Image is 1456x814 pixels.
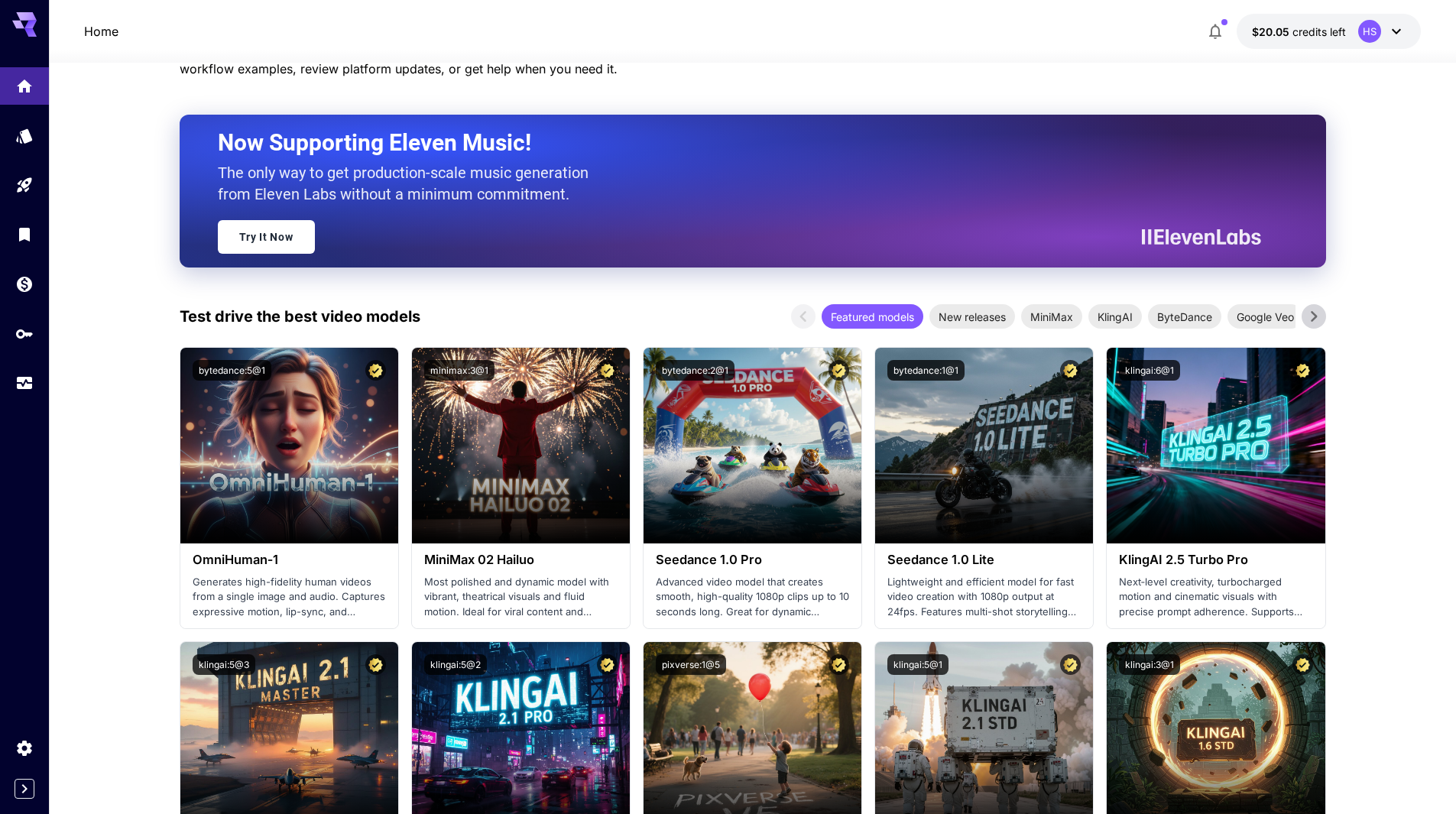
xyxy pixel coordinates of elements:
p: Most polished and dynamic model with vibrant, theatrical visuals and fluid motion. Ideal for vira... [424,575,618,620]
button: bytedance:2@1 [656,360,734,381]
button: klingai:6@1 [1119,360,1180,381]
button: Certified Model – Vetted for best performance and includes a commercial license. [365,360,386,381]
button: Certified Model – Vetted for best performance and includes a commercial license. [597,654,618,675]
img: alt [412,348,630,543]
span: KlingAI [1088,309,1142,325]
span: New releases [929,309,1015,325]
button: Certified Model – Vetted for best performance and includes a commercial license. [365,654,386,675]
h3: MiniMax 02 Hailuo [424,553,618,567]
p: Test drive the best video models [180,305,420,328]
button: klingai:5@3 [193,654,255,675]
a: Try It Now [218,220,315,254]
div: $20.05 [1252,24,1346,40]
a: Home [84,22,118,41]
button: Certified Model – Vetted for best performance and includes a commercial license. [1060,360,1081,381]
span: ByteDance [1148,309,1221,325]
img: alt [180,348,398,543]
span: MiniMax [1021,309,1082,325]
button: bytedance:1@1 [887,360,965,381]
button: Certified Model – Vetted for best performance and includes a commercial license. [597,360,618,381]
button: Certified Model – Vetted for best performance and includes a commercial license. [829,654,849,675]
div: KlingAI [1088,304,1142,329]
span: Google Veo [1227,309,1303,325]
div: Models [15,126,34,145]
div: Playground [15,176,34,195]
div: Featured models [822,304,923,329]
button: Certified Model – Vetted for best performance and includes a commercial license. [829,360,849,381]
img: alt [644,348,861,543]
span: Featured models [822,309,923,325]
button: bytedance:5@1 [193,360,271,381]
button: Certified Model – Vetted for best performance and includes a commercial license. [1060,654,1081,675]
p: Next‑level creativity, turbocharged motion and cinematic visuals with precise prompt adherence. S... [1119,575,1312,620]
button: klingai:5@1 [887,654,949,675]
button: Certified Model – Vetted for best performance and includes a commercial license. [1292,360,1313,381]
button: klingai:3@1 [1119,654,1180,675]
div: Library [15,225,34,244]
span: $20.05 [1252,25,1292,38]
div: API Keys [15,324,34,343]
img: alt [875,348,1093,543]
div: Usage [15,374,34,393]
button: klingai:5@2 [424,654,487,675]
div: Settings [15,738,34,757]
span: credits left [1292,25,1346,38]
h3: OmniHuman‑1 [193,553,386,567]
p: The only way to get production-scale music generation from Eleven Labs without a minimum commitment. [218,162,600,205]
h3: Seedance 1.0 Pro [656,553,849,567]
p: Lightweight and efficient model for fast video creation with 1080p output at 24fps. Features mult... [887,575,1081,620]
button: Expand sidebar [15,779,34,799]
div: HS [1358,20,1381,43]
button: minimax:3@1 [424,360,495,381]
button: Certified Model – Vetted for best performance and includes a commercial license. [1292,654,1313,675]
h3: KlingAI 2.5 Turbo Pro [1119,553,1312,567]
nav: breadcrumb [84,22,118,41]
h2: Now Supporting Eleven Music! [218,128,1250,157]
p: Advanced video model that creates smooth, high-quality 1080p clips up to 10 seconds long. Great f... [656,575,849,620]
div: Google Veo [1227,304,1303,329]
p: Generates high-fidelity human videos from a single image and audio. Captures expressive motion, l... [193,575,386,620]
div: ByteDance [1148,304,1221,329]
div: Home [15,76,34,96]
button: pixverse:1@5 [656,654,726,675]
h3: Seedance 1.0 Lite [887,553,1081,567]
button: $20.05HS [1237,14,1421,49]
div: MiniMax [1021,304,1082,329]
div: Wallet [15,274,34,293]
img: alt [1107,348,1325,543]
div: New releases [929,304,1015,329]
